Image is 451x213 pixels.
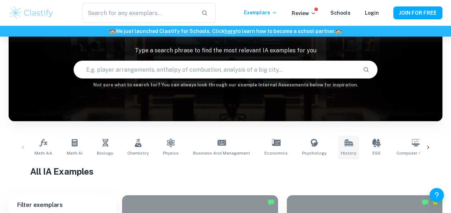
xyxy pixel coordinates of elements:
a: here [225,28,236,34]
a: Schools [330,10,351,16]
span: Psychology [302,150,326,156]
img: Marked [422,199,429,206]
span: Physics [163,150,179,156]
span: Math AI [67,150,83,156]
span: Math AA [34,150,52,156]
p: Type a search phrase to find the most relevant IA examples for you [9,46,442,55]
div: Premium [432,199,439,206]
span: Computer Science [396,150,435,156]
span: 🏫 [109,28,116,34]
button: Help and Feedback [429,188,444,202]
h1: All IA Examples [30,165,421,178]
span: 🏫 [335,28,342,34]
p: Exemplars [244,9,277,16]
span: Biology [97,150,113,156]
a: Login [365,10,379,16]
button: JOIN FOR FREE [393,6,442,19]
h6: Not sure what to search for? You can always look through our example Internal Assessments below f... [9,81,442,89]
span: Business and Management [193,150,250,156]
h6: We just launched Clastify for Schools. Click to learn how to become a school partner. [1,27,450,35]
span: History [341,150,356,156]
p: Review [292,9,316,17]
input: E.g. player arrangements, enthalpy of combustion, analysis of a big city... [74,60,357,80]
span: Chemistry [127,150,149,156]
img: Marked [267,199,274,206]
span: Economics [264,150,288,156]
span: ESS [372,150,381,156]
button: Search [360,63,372,76]
input: Search for any exemplars... [83,3,195,23]
img: Clastify logo [9,6,54,20]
